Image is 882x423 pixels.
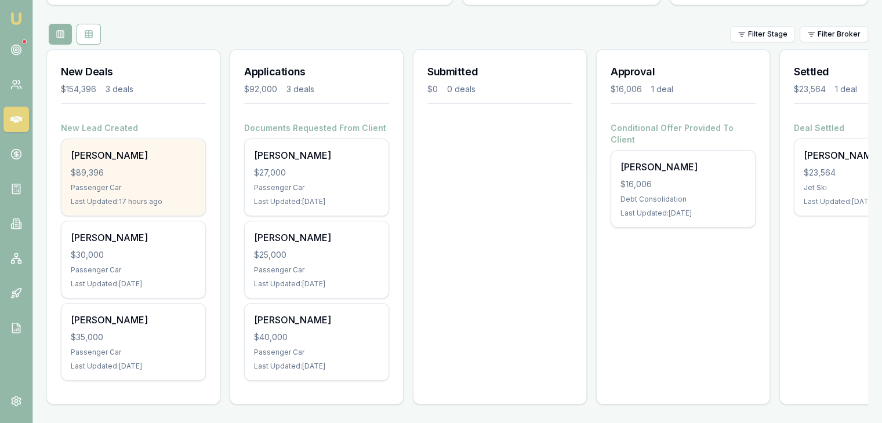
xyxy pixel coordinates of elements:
[611,83,642,95] div: $16,006
[447,83,476,95] div: 0 deals
[254,348,379,357] div: Passenger Car
[254,279,379,289] div: Last Updated: [DATE]
[254,331,379,343] div: $40,000
[244,83,277,95] div: $92,000
[286,83,314,95] div: 3 deals
[71,362,196,371] div: Last Updated: [DATE]
[818,30,861,39] span: Filter Broker
[61,83,96,95] div: $154,396
[71,183,196,192] div: Passenger Car
[611,122,756,145] h4: Conditional Offer Provided To Client
[254,197,379,206] div: Last Updated: [DATE]
[254,313,379,327] div: [PERSON_NAME]
[427,83,438,95] div: $0
[106,83,133,95] div: 3 deals
[254,231,379,245] div: [PERSON_NAME]
[835,83,857,95] div: 1 deal
[71,148,196,162] div: [PERSON_NAME]
[254,167,379,178] div: $27,000
[800,26,868,42] button: Filter Broker
[254,265,379,275] div: Passenger Car
[254,183,379,192] div: Passenger Car
[71,231,196,245] div: [PERSON_NAME]
[611,64,756,80] h3: Approval
[71,348,196,357] div: Passenger Car
[61,122,206,134] h4: New Lead Created
[620,209,746,218] div: Last Updated: [DATE]
[61,64,206,80] h3: New Deals
[71,313,196,327] div: [PERSON_NAME]
[71,279,196,289] div: Last Updated: [DATE]
[254,249,379,261] div: $25,000
[244,64,389,80] h3: Applications
[620,160,746,174] div: [PERSON_NAME]
[730,26,795,42] button: Filter Stage
[254,148,379,162] div: [PERSON_NAME]
[651,83,673,95] div: 1 deal
[794,83,826,95] div: $23,564
[427,64,572,80] h3: Submitted
[244,122,389,134] h4: Documents Requested From Client
[620,195,746,204] div: Debt Consolidation
[71,197,196,206] div: Last Updated: 17 hours ago
[748,30,787,39] span: Filter Stage
[71,331,196,343] div: $35,000
[254,362,379,371] div: Last Updated: [DATE]
[9,12,23,25] img: emu-icon-u.png
[620,178,746,190] div: $16,006
[71,249,196,261] div: $30,000
[71,265,196,275] div: Passenger Car
[71,167,196,178] div: $89,396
